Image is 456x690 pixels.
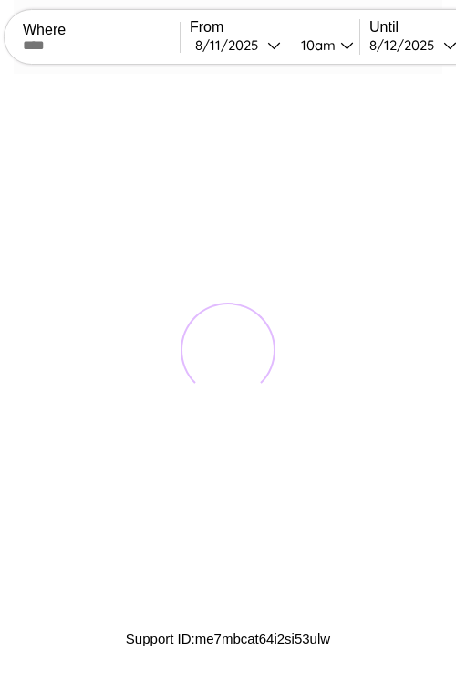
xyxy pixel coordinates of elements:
[292,36,340,54] div: 10am
[369,36,443,54] div: 8 / 12 / 2025
[190,36,286,55] button: 8/11/2025
[126,626,330,651] p: Support ID: me7mbcat64i2si53ulw
[190,19,359,36] label: From
[23,22,180,38] label: Where
[286,36,359,55] button: 10am
[195,36,267,54] div: 8 / 11 / 2025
